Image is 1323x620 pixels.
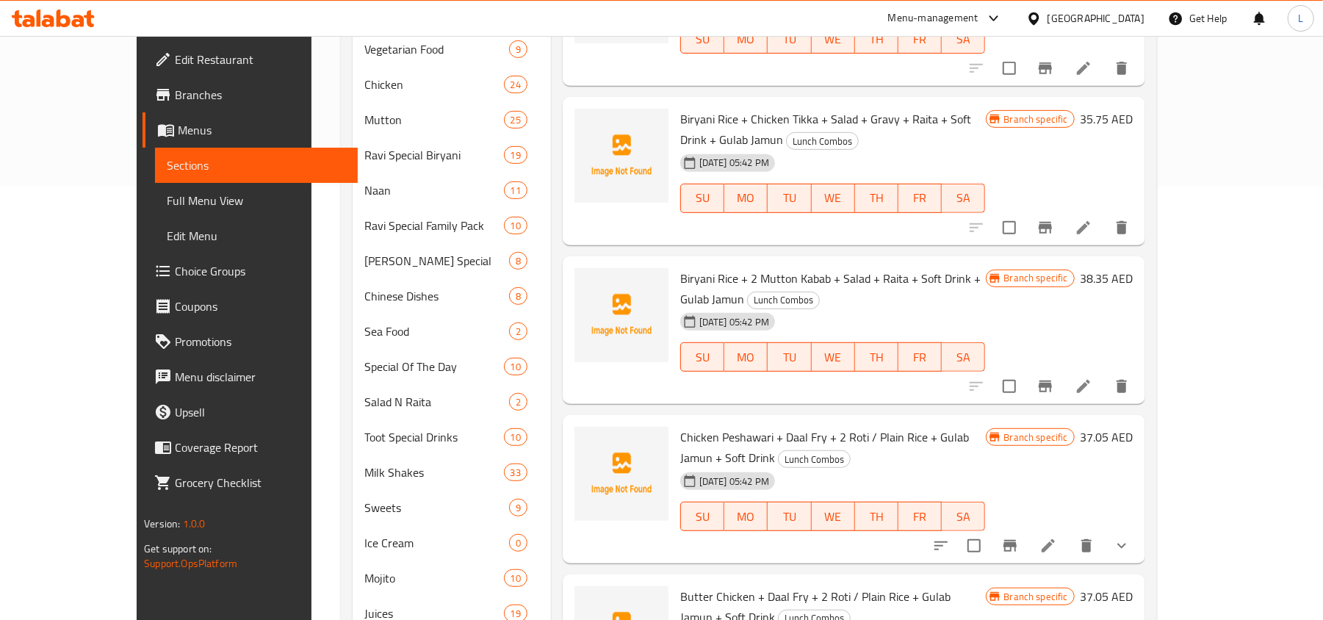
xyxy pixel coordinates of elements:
[861,347,893,368] span: TH
[504,181,527,199] div: items
[510,254,527,268] span: 8
[505,78,527,92] span: 24
[364,217,503,234] span: Ravi Special Family Pack
[504,146,527,164] div: items
[1081,427,1133,447] h6: 37.05 AED
[855,502,898,531] button: TH
[812,502,855,531] button: WE
[143,289,358,324] a: Coupons
[364,76,503,93] div: Chicken
[353,384,551,419] div: Salad N Raita2
[364,534,508,552] div: Ice Cream
[693,156,775,170] span: [DATE] 05:42 PM
[364,569,503,587] span: Mojito
[778,450,851,468] div: Lunch Combos
[942,184,985,213] button: SA
[509,287,527,305] div: items
[1104,51,1139,86] button: delete
[143,465,358,500] a: Grocery Checklist
[724,342,768,372] button: MO
[504,358,527,375] div: items
[364,146,503,164] span: Ravi Special Biryani
[505,113,527,127] span: 25
[730,506,762,527] span: MO
[1298,10,1303,26] span: L
[1028,210,1063,245] button: Branch-specific-item
[353,67,551,102] div: Chicken24
[175,368,346,386] span: Menu disclaimer
[948,506,979,527] span: SA
[143,77,358,112] a: Branches
[818,347,849,368] span: WE
[510,395,527,409] span: 2
[364,287,508,305] span: Chinese Dishes
[364,358,503,375] span: Special Of The Day
[687,29,718,50] span: SU
[787,133,858,150] span: Lunch Combos
[724,184,768,213] button: MO
[855,342,898,372] button: TH
[510,536,527,550] span: 0
[942,342,985,372] button: SA
[505,572,527,585] span: 10
[353,419,551,455] div: Toot Special Drinks10
[768,24,811,54] button: TU
[505,148,527,162] span: 19
[998,271,1074,285] span: Branch specific
[747,292,820,309] div: Lunch Combos
[175,51,346,68] span: Edit Restaurant
[574,109,668,203] img: Biryani Rice + Chicken Tikka + Salad + Gravy + Raita + Soft Drink + Gulab Jamun
[693,475,775,489] span: [DATE] 05:42 PM
[353,208,551,243] div: Ravi Special Family Pack10
[143,394,358,430] a: Upsell
[774,187,805,209] span: TU
[167,156,346,174] span: Sections
[509,393,527,411] div: items
[505,184,527,198] span: 11
[898,342,942,372] button: FR
[1075,60,1092,77] a: Edit menu item
[175,403,346,421] span: Upsell
[730,29,762,50] span: MO
[353,490,551,525] div: Sweets9
[509,499,527,516] div: items
[510,325,527,339] span: 2
[364,322,508,340] span: Sea Food
[948,29,979,50] span: SA
[680,502,724,531] button: SU
[155,148,358,183] a: Sections
[144,539,212,558] span: Get support on:
[779,451,850,468] span: Lunch Combos
[1081,586,1133,607] h6: 37.05 AED
[904,187,936,209] span: FR
[143,253,358,289] a: Choice Groups
[364,428,503,446] span: Toot Special Drinks
[143,359,358,394] a: Menu disclaimer
[504,569,527,587] div: items
[812,184,855,213] button: WE
[364,464,503,481] span: Milk Shakes
[1075,378,1092,395] a: Edit menu item
[353,137,551,173] div: Ravi Special Biryani19
[364,111,503,129] span: Mutton
[774,347,805,368] span: TU
[364,40,508,58] span: Vegetarian Food
[1028,51,1063,86] button: Branch-specific-item
[998,430,1074,444] span: Branch specific
[175,262,346,280] span: Choice Groups
[505,466,527,480] span: 33
[861,29,893,50] span: TH
[818,187,849,209] span: WE
[353,525,551,560] div: Ice Cream0
[680,184,724,213] button: SU
[353,314,551,349] div: Sea Food2
[724,502,768,531] button: MO
[730,347,762,368] span: MO
[505,360,527,374] span: 10
[680,108,971,151] span: Biryani Rice + Chicken Tikka + Salad + Gravy + Raita + Soft Drink + Gulab Jamun
[183,514,206,533] span: 1.0.0
[364,393,508,411] div: Salad N Raita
